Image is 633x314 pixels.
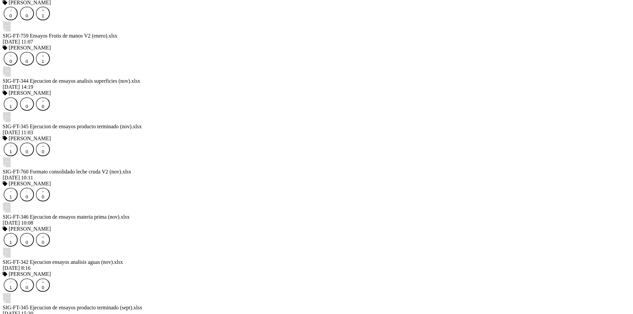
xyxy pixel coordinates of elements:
span: 0 [26,285,28,290]
span: 1 [10,194,12,199]
span: SIG-FT-346 Ejecucion de ensayos materia prima (nov).xlsx [3,214,130,220]
div: [DATE] 10:11 [3,175,630,181]
span: 1 [42,59,44,64]
span: 0 [42,285,44,290]
div: [PERSON_NAME] [3,226,630,232]
span: SIG-FT-759 Ensayos Frotis de manos V2 (enero).xlsx [3,33,117,39]
span: 1 [42,13,44,18]
span: 0 [26,240,28,245]
button: 1 [4,97,18,111]
span: 0 [26,149,28,154]
span: 0 [42,104,44,109]
div: [PERSON_NAME] [3,90,630,96]
div: [PERSON_NAME] [3,271,630,277]
button: 0 [20,278,34,292]
button: 0 [20,7,34,20]
span: 0 [42,240,44,245]
button: 0 [36,97,50,111]
button: 0 [36,143,50,156]
div: [PERSON_NAME] [3,136,630,142]
div: [DATE] 11:07 [3,39,630,45]
button: 1 [4,188,18,201]
button: 0 [4,7,18,20]
span: 1 [10,285,12,290]
span: 0 [26,104,28,109]
button: 1 [36,52,50,65]
button: 0 [4,52,18,65]
span: 1 [10,240,12,245]
button: 0 [20,233,34,247]
span: 1 [10,149,12,154]
div: [PERSON_NAME] [3,45,630,51]
button: 0 [36,188,50,201]
div: [DATE] 11:03 [3,130,630,136]
span: 0 [26,13,28,18]
button: 0 [20,52,34,65]
span: SIG-FT-345 Ejecucion de ensayos producto terminado (sept).xlsx [3,305,142,310]
button: 0 [20,188,34,201]
button: 0 [20,143,34,156]
span: SIG-FT-344 Ejecucion de ensayos analisis superficies (nov).xlsx [3,78,140,84]
span: SIG-FT-345 Ejecucion de ensayos producto terminado (nov).xlsx [3,124,142,129]
span: SIG-FT-342 Ejecucion ensayos analisis aguas (nov).xlsx [3,259,123,265]
div: [DATE] 14:19 [3,84,630,90]
span: 0 [26,59,28,64]
span: 0 [42,149,44,154]
span: 0 [10,59,12,64]
button: 1 [4,278,18,292]
div: [DATE] 8:16 [3,265,630,271]
button: 1 [36,7,50,20]
div: [DATE] 10:08 [3,220,630,226]
div: [PERSON_NAME] [3,181,630,187]
button: 1 [4,233,18,247]
span: SIG-FT-760 Formato consolidado leche cruda V2 (nov).xlsx [3,169,131,174]
button: 0 [36,278,50,292]
span: 0 [26,194,28,199]
button: 0 [36,233,50,247]
button: 0 [20,97,34,111]
span: 1 [10,104,12,109]
span: 0 [42,194,44,199]
span: 0 [10,13,12,18]
button: 1 [4,143,18,156]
